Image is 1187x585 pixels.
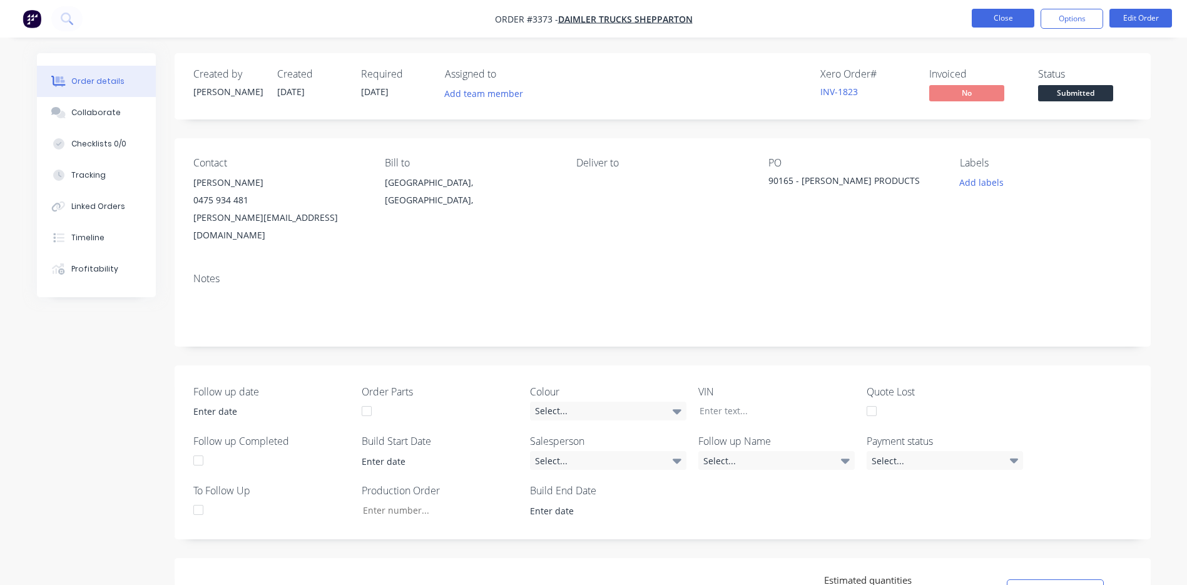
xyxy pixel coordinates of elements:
div: [GEOGRAPHIC_DATA], [GEOGRAPHIC_DATA], [385,174,556,209]
div: Select... [530,451,686,470]
span: No [929,85,1004,101]
label: Order Parts [362,384,518,399]
button: Checklists 0/0 [37,128,156,160]
img: Factory [23,9,41,28]
div: 90165 - [PERSON_NAME] PRODUCTS [768,174,925,191]
label: Production Order [362,483,518,498]
label: Follow up Completed [193,434,350,449]
button: Add team member [437,85,529,102]
label: To Follow Up [193,483,350,498]
button: Add team member [445,85,530,102]
div: [PERSON_NAME] [193,174,365,191]
div: Required [361,68,430,80]
div: Checklists 0/0 [71,138,126,150]
button: Collaborate [37,97,156,128]
label: Follow up Name [698,434,855,449]
button: Timeline [37,222,156,253]
input: Enter date [521,501,677,520]
div: [PERSON_NAME]0475 934 481[PERSON_NAME][EMAIL_ADDRESS][DOMAIN_NAME] [193,174,365,244]
label: Follow up date [193,384,350,399]
div: Created [277,68,346,80]
span: Submitted [1038,85,1113,101]
label: Build Start Date [362,434,518,449]
div: Contact [193,157,365,169]
div: Assigned to [445,68,570,80]
span: [DATE] [277,86,305,98]
div: Status [1038,68,1132,80]
div: Profitability [71,263,118,275]
span: Order #3373 - [495,13,558,25]
div: Linked Orders [71,201,125,212]
div: [GEOGRAPHIC_DATA], [GEOGRAPHIC_DATA], [385,174,556,214]
button: Edit Order [1109,9,1172,28]
button: Order details [37,66,156,97]
label: Build End Date [530,483,686,498]
div: Timeline [71,232,104,243]
div: 0475 934 481 [193,191,365,209]
label: Colour [530,384,686,399]
button: Tracking [37,160,156,191]
label: Salesperson [530,434,686,449]
input: Enter number... [352,501,517,519]
button: Add labels [953,174,1011,191]
div: Select... [530,402,686,420]
div: Select... [867,451,1023,470]
div: Xero Order # [820,68,914,80]
div: [PERSON_NAME] [193,85,262,98]
button: Close [972,9,1034,28]
button: Profitability [37,253,156,285]
div: PO [768,157,940,169]
div: Labels [960,157,1131,169]
span: [DATE] [361,86,389,98]
button: Linked Orders [37,191,156,222]
div: Notes [193,273,1132,285]
div: Invoiced [929,68,1023,80]
div: Created by [193,68,262,80]
button: Submitted [1038,85,1113,104]
label: Quote Lost [867,384,1023,399]
label: Payment status [867,434,1023,449]
div: Select... [698,451,855,470]
div: Tracking [71,170,106,181]
a: INV-1823 [820,86,858,98]
div: Deliver to [576,157,748,169]
div: Collaborate [71,107,121,118]
div: Order details [71,76,125,87]
a: Daimler Trucks Shepparton [558,13,693,25]
input: Enter date [185,402,340,421]
div: Bill to [385,157,556,169]
button: Options [1041,9,1103,29]
div: [PERSON_NAME][EMAIL_ADDRESS][DOMAIN_NAME] [193,209,365,244]
input: Enter date [353,452,509,471]
label: VIN [698,384,855,399]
